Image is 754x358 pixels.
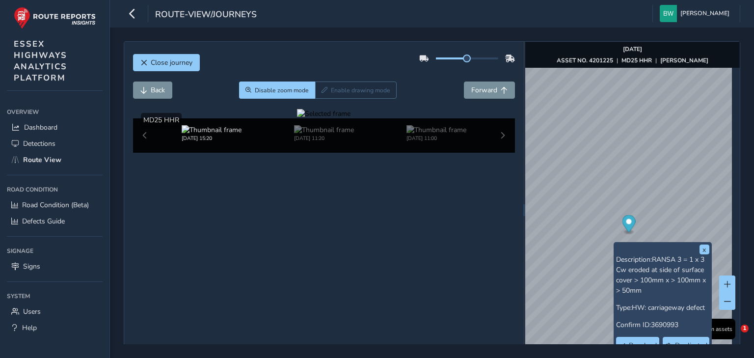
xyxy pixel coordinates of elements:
[471,85,497,95] span: Forward
[632,303,705,312] span: HW: carriageway defect
[623,45,642,53] strong: [DATE]
[616,320,709,330] p: Confirm ID:
[23,262,40,271] span: Signs
[294,135,354,142] div: [DATE] 11:20
[700,245,709,254] button: x
[151,58,192,67] span: Close journey
[143,115,179,125] span: MD25 HHR
[621,56,652,64] strong: MD25 HHR
[22,217,65,226] span: Defects Guide
[680,5,729,22] span: [PERSON_NAME]
[7,197,103,213] a: Road Condition (Beta)
[7,213,103,229] a: Defects Guide
[693,325,732,333] span: Confirm assets
[14,7,96,29] img: rr logo
[651,320,678,330] span: 3690993
[7,119,103,136] a: Dashboard
[675,341,707,350] span: Duplicated
[182,125,242,135] img: Thumbnail frame
[133,82,172,99] button: Back
[7,182,103,197] div: Road Condition
[741,325,749,332] span: 1
[629,341,657,350] span: Resolved
[133,54,200,71] button: Close journey
[7,152,103,168] a: Route View
[151,85,165,95] span: Back
[23,139,55,148] span: Detections
[23,307,41,316] span: Users
[7,258,103,275] a: Signs
[7,303,103,320] a: Users
[660,5,677,22] img: diamond-layout
[7,244,103,258] div: Signage
[24,123,57,132] span: Dashboard
[616,254,709,296] p: Description:
[22,200,89,210] span: Road Condition (Beta)
[557,56,708,64] div: | |
[622,215,636,235] div: Map marker
[7,289,103,303] div: System
[616,337,660,354] button: Resolved
[255,86,309,94] span: Disable zoom mode
[660,5,733,22] button: [PERSON_NAME]
[557,56,613,64] strong: ASSET NO. 4201225
[721,325,744,348] iframe: Intercom live chat
[406,135,466,142] div: [DATE] 11:00
[464,82,515,99] button: Forward
[406,125,466,135] img: Thumbnail frame
[616,303,709,313] p: Type:
[23,155,61,165] span: Route View
[7,105,103,119] div: Overview
[294,125,354,135] img: Thumbnail frame
[616,255,706,295] span: RANSA 3 = 1 x 3 Cw eroded at side of surface cover > 100mm x > 100mm x > 50mm
[660,56,708,64] strong: [PERSON_NAME]
[182,135,242,142] div: [DATE] 15:20
[239,82,315,99] button: Zoom
[22,323,37,332] span: Help
[155,8,257,22] span: route-view/journeys
[14,38,67,83] span: ESSEX HIGHWAYS ANALYTICS PLATFORM
[663,337,709,354] button: Duplicated
[7,136,103,152] a: Detections
[7,320,103,336] a: Help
